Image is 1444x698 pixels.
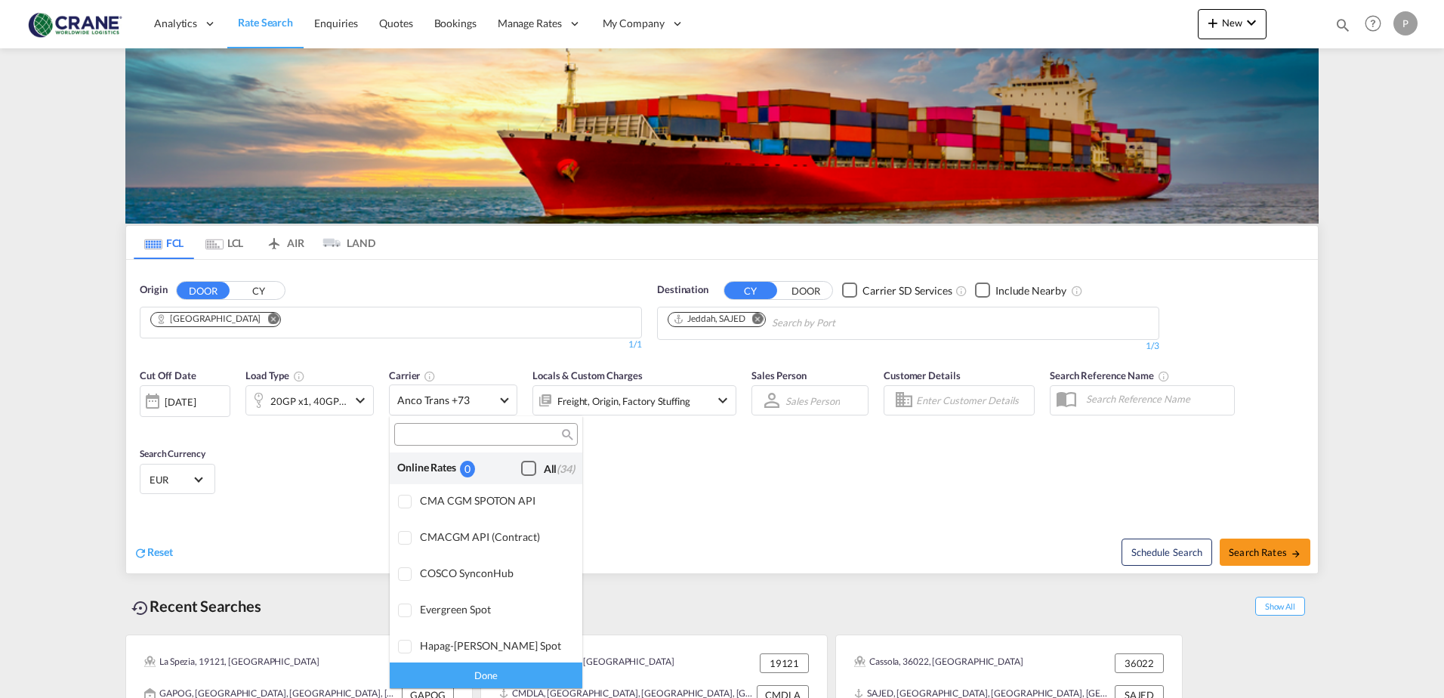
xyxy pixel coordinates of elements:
md-checkbox: Checkbox No Ink [521,460,575,476]
div: Evergreen Spot [420,603,570,616]
md-icon: icon-magnify [560,429,572,440]
div: Done [390,662,582,688]
div: All [544,462,575,477]
div: COSCO SynconHub [420,567,570,579]
div: 0 [460,461,475,477]
span: (34) [557,462,575,475]
div: CMA CGM SPOTON API [420,494,570,507]
div: Hapag-[PERSON_NAME] Spot [420,639,570,652]
div: CMACGM API (Contract) [420,530,570,543]
div: Online Rates [397,460,460,476]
